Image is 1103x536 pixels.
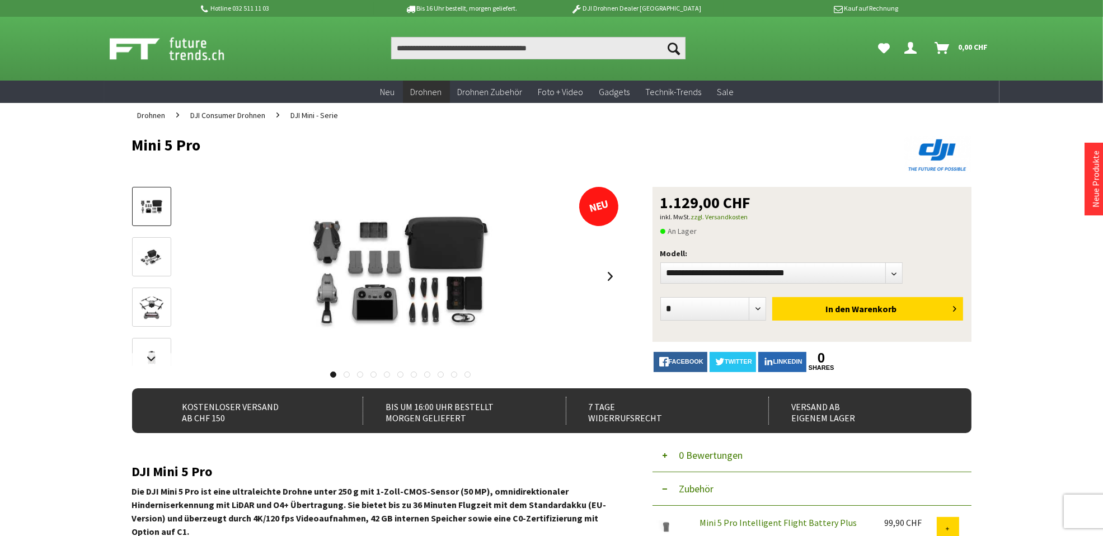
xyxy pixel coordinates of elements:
[1090,151,1101,208] a: Neue Produkte
[132,103,171,128] a: Drohnen
[160,397,339,425] div: Kostenloser Versand ab CHF 150
[873,37,896,59] a: Meine Favoriten
[548,2,723,15] p: DJI Drohnen Dealer [GEOGRAPHIC_DATA]
[691,213,748,221] a: zzgl. Versandkosten
[391,37,686,59] input: Produkt, Marke, Kategorie, EAN, Artikelnummer…
[768,397,947,425] div: Versand ab eigenem Lager
[900,37,926,59] a: Dein Konto
[185,103,271,128] a: DJI Consumer Drohnen
[710,352,756,372] a: twitter
[758,352,806,372] a: LinkedIn
[291,110,339,120] span: DJI Mini - Serie
[710,81,742,104] a: Sale
[363,397,541,425] div: Bis um 16:00 Uhr bestellt Morgen geliefert
[566,397,744,425] div: 7 Tage Widerrufsrecht
[809,352,834,364] a: 0
[646,86,702,97] span: Technik-Trends
[825,303,850,314] span: In den
[773,358,802,365] span: LinkedIn
[132,137,804,153] h1: Mini 5 Pro
[660,195,751,210] span: 1.129,00 CHF
[135,196,168,218] img: Vorschau: Mini 5 Pro
[403,81,450,104] a: Drohnen
[931,37,994,59] a: Warenkorb
[852,303,897,314] span: Warenkorb
[669,358,703,365] span: facebook
[660,210,964,224] p: inkl. MwSt.
[110,35,249,63] img: Shop Futuretrends - zur Startseite wechseln
[653,439,971,472] button: 0 Bewertungen
[132,464,619,479] h2: DJI Mini 5 Pro
[138,110,166,120] span: Drohnen
[724,2,898,15] p: Kauf auf Rechnung
[266,187,535,366] img: Mini 5 Pro
[653,517,680,535] img: Mini 5 Pro Intelligent Flight Battery Plus
[599,86,630,97] span: Gadgets
[885,517,937,528] div: 99,90 CHF
[772,297,963,321] button: In den Warenkorb
[662,37,686,59] button: Suchen
[653,472,971,506] button: Zubehör
[717,86,734,97] span: Sale
[959,38,988,56] span: 0,00 CHF
[381,86,395,97] span: Neu
[638,81,710,104] a: Technik-Trends
[458,86,523,97] span: Drohnen Zubehör
[809,364,834,372] a: shares
[592,81,638,104] a: Gadgets
[285,103,344,128] a: DJI Mini - Serie
[700,517,857,528] a: Mini 5 Pro Intelligent Flight Battery Plus
[660,224,697,238] span: An Lager
[374,2,548,15] p: Bis 16 Uhr bestellt, morgen geliefert.
[191,110,266,120] span: DJI Consumer Drohnen
[450,81,531,104] a: Drohnen Zubehör
[904,137,971,173] img: DJI
[199,2,374,15] p: Hotline 032 511 11 03
[538,86,584,97] span: Foto + Video
[725,358,752,365] span: twitter
[531,81,592,104] a: Foto + Video
[654,352,707,372] a: facebook
[660,247,964,260] p: Modell:
[411,86,442,97] span: Drohnen
[373,81,403,104] a: Neu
